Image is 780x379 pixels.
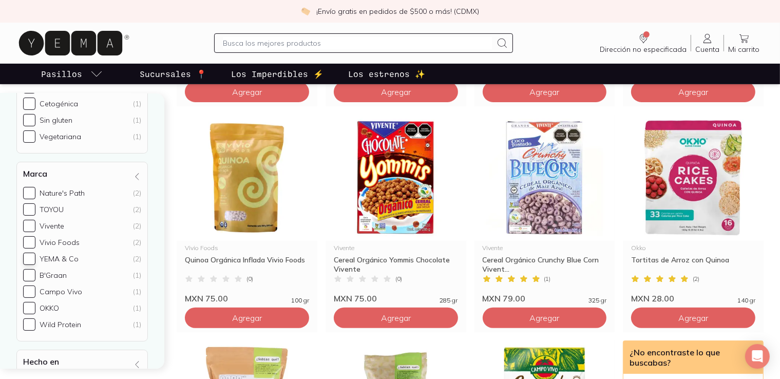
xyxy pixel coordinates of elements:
div: Okko [631,245,755,251]
input: Vivio Foods(2) [23,236,35,249]
div: YEMA & Co [40,254,79,263]
span: Cuenta [695,45,719,54]
span: Agregar [381,87,411,97]
img: Cereal Orgánico Crunchy Blue Corn Vivente [474,115,615,241]
div: Cereal Orgánico Yommis Chocolate Vivente [334,255,458,274]
button: Agregar [185,82,309,102]
span: Agregar [232,87,262,97]
p: Los Imperdibles ⚡️ [231,68,324,80]
input: Campo Vivo(1) [23,286,35,298]
span: MXN 75.00 [185,293,228,304]
div: OKKO [40,304,59,313]
span: 325 gr [588,297,606,304]
div: (2) [133,205,141,214]
p: Pasillos [41,68,82,80]
h4: Marca [23,168,47,179]
a: Mi carrito [724,32,764,54]
span: Agregar [529,87,559,97]
span: ( 1 ) [544,276,551,282]
img: Cereal Orgánico Yommis Chocolate Vivente [326,115,466,241]
div: (1) [133,287,141,296]
div: Cetogénica [40,99,78,108]
a: pasillo-todos-link [39,64,105,84]
input: Vegetariana(1) [23,130,35,143]
input: Sin gluten(1) [23,114,35,126]
input: Busca los mejores productos [223,37,492,49]
a: Sucursales 📍 [138,64,208,84]
span: Agregar [232,313,262,323]
div: ¿No encontraste lo que buscabas? [623,341,763,374]
button: Agregar [631,82,755,102]
button: Agregar [334,308,458,328]
div: (1) [133,320,141,329]
input: YEMA & Co(2) [23,253,35,265]
span: Agregar [678,313,708,323]
div: TOYOU [40,205,64,214]
div: Quinoa Orgánica Inflada Vivio Foods [185,255,309,274]
a: Cuenta [691,32,724,54]
img: Galletas de Arroz con Quinoa [623,115,764,241]
a: Cereal Orgánico Crunchy Blue Corn ViventeViventeCereal Orgánico Crunchy Blue Corn Vivent...(1)MXN... [474,115,615,304]
div: (1) [133,132,141,141]
div: Open Intercom Messenger [745,344,770,369]
div: Vivente [40,221,64,231]
span: Agregar [678,87,708,97]
span: MXN 28.00 [631,293,674,304]
div: Vivio Foods [40,238,80,247]
div: Wild Protein [40,320,81,329]
div: Cereal Orgánico Crunchy Blue Corn Vivent... [483,255,607,274]
div: (2) [133,221,141,231]
button: Agregar [185,308,309,328]
div: (2) [133,238,141,247]
span: ( 2 ) [693,276,699,282]
span: ( 0 ) [395,276,402,282]
div: (2) [133,254,141,263]
div: Vivente [334,245,458,251]
input: B'Graan(1) [23,269,35,281]
h4: Hecho en [23,356,59,367]
a: Los estrenos ✨ [346,64,427,84]
span: 100 gr [291,297,309,304]
button: Agregar [334,82,458,102]
div: Nature's Path [40,188,85,198]
button: Agregar [483,82,607,102]
a: Cereal Orgánico Yommis Chocolate ViventeViventeCereal Orgánico Yommis Chocolate Vivente(0)MXN 75.... [326,115,466,304]
img: check [301,7,310,16]
span: 285 gr [440,297,458,304]
span: MXN 79.00 [483,293,526,304]
div: Sin gluten [40,116,72,125]
button: Agregar [631,308,755,328]
input: OKKO(1) [23,302,35,314]
div: Vivente [483,245,607,251]
span: 140 gr [737,297,755,304]
input: Wild Protein(1) [23,318,35,331]
input: Cetogénica(1) [23,98,35,110]
a: Dirección no especificada [596,32,691,54]
span: MXN 75.00 [334,293,377,304]
a: Los Imperdibles ⚡️ [229,64,326,84]
input: Vivente(2) [23,220,35,232]
a: Quinoa Orgánica InfladaVivio FoodsQuinoa Orgánica Inflada Vivio Foods(0)MXN 75.00100 gr [177,115,317,304]
div: (1) [133,304,141,313]
span: Agregar [529,313,559,323]
button: Agregar [483,308,607,328]
img: Quinoa Orgánica Inflada [177,115,317,241]
span: Dirección no especificada [600,45,687,54]
div: B'Graan [40,271,67,280]
p: Los estrenos ✨ [348,68,425,80]
div: Vivio Foods [185,245,309,251]
a: Galletas de Arroz con QuinoaOkkoTortitas de Arroz con Quinoa(2)MXN 28.00140 gr [623,115,764,304]
div: Marca [16,162,148,342]
input: Nature's Path(2) [23,187,35,199]
div: (1) [133,116,141,125]
p: ¡Envío gratis en pedidos de $500 o más! (CDMX) [316,6,479,16]
div: Campo Vivo [40,287,82,296]
div: (2) [133,188,141,198]
div: (1) [133,271,141,280]
div: Vegetariana [40,132,81,141]
span: Mi carrito [728,45,759,54]
p: Sucursales 📍 [140,68,206,80]
span: ( 0 ) [246,276,253,282]
input: TOYOU(2) [23,203,35,216]
div: (1) [133,99,141,108]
